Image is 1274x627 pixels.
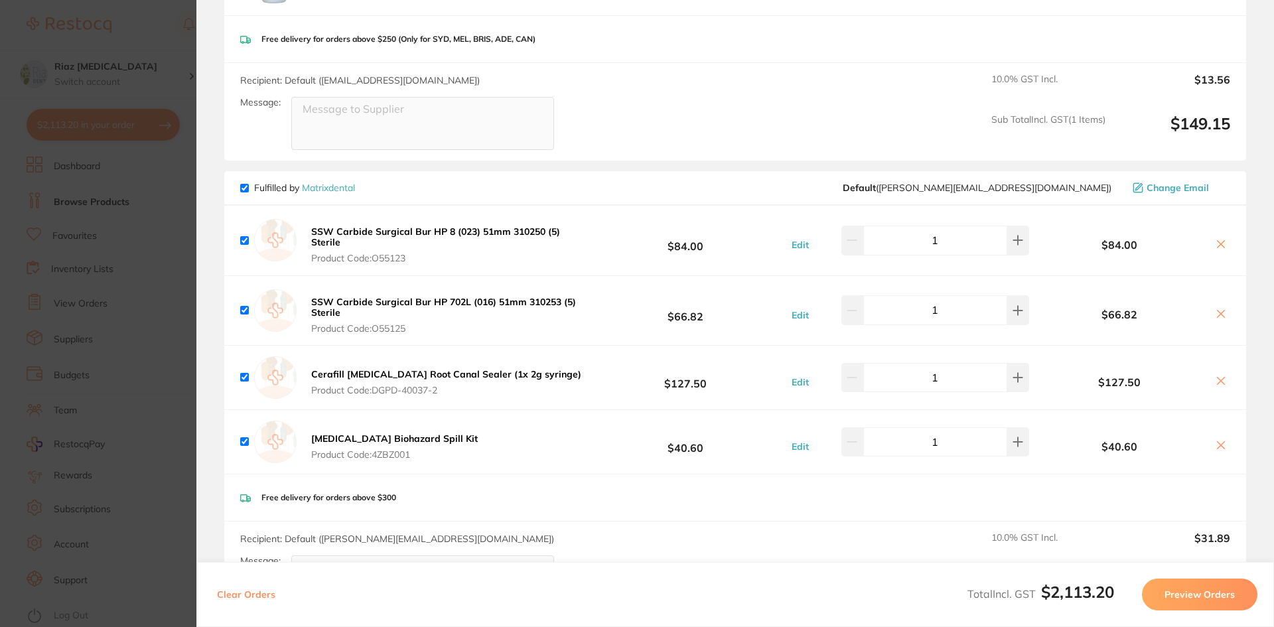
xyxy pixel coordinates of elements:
button: Cerafill [MEDICAL_DATA] Root Canal Sealer (1x 2g syringe) Product Code:DGPD-40037-2 [307,368,585,396]
button: Edit [788,441,813,453]
button: Change Email [1129,182,1230,194]
b: SSW Carbide Surgical Bur HP 8 (023) 51mm 310250 (5) Sterile [311,226,560,248]
button: SSW Carbide Surgical Bur HP 702L (016) 51mm 310253 (5) Sterile Product Code:O55125 [307,296,587,334]
button: [MEDICAL_DATA] Biohazard Spill Kit Product Code:4ZBZ001 [307,433,482,460]
span: 10.0 % GST Incl. [991,74,1105,103]
img: empty.jpg [254,356,297,399]
img: empty.jpg [254,289,297,332]
button: Clear Orders [213,579,279,610]
output: $13.56 [1116,74,1230,103]
span: Product Code: DGPD-40037-2 [311,385,581,395]
b: $66.82 [1032,309,1206,320]
span: Change Email [1147,182,1209,193]
button: SSW Carbide Surgical Bur HP 8 (023) 51mm 310250 (5) Sterile Product Code:O55123 [307,226,587,264]
label: Message: [240,555,281,567]
output: $149.15 [1116,114,1230,151]
p: Free delivery for orders above $250 (Only for SYD, MEL, BRIS, ADE, CAN) [261,35,535,44]
b: $84.00 [587,228,784,253]
b: $66.82 [587,298,784,322]
b: $84.00 [1032,239,1206,251]
button: Edit [788,376,813,388]
span: Recipient: Default ( [EMAIL_ADDRESS][DOMAIN_NAME] ) [240,74,480,86]
button: Edit [788,239,813,251]
span: Recipient: Default ( [PERSON_NAME][EMAIL_ADDRESS][DOMAIN_NAME] ) [240,533,554,545]
b: $2,113.20 [1041,582,1114,602]
b: Cerafill [MEDICAL_DATA] Root Canal Sealer (1x 2g syringe) [311,368,581,380]
b: Default [843,182,876,194]
b: $127.50 [587,365,784,389]
output: $31.89 [1116,532,1230,561]
img: empty.jpg [254,421,297,463]
p: Fulfilled by [254,182,355,193]
a: Matrixdental [302,182,355,194]
b: SSW Carbide Surgical Bur HP 702L (016) 51mm 310253 (5) Sterile [311,296,576,318]
span: Product Code: O55125 [311,323,583,334]
button: Edit [788,309,813,321]
b: $40.60 [1032,441,1206,453]
span: Sub Total Incl. GST ( 1 Items) [991,114,1105,151]
b: [MEDICAL_DATA] Biohazard Spill Kit [311,433,478,445]
label: Message: [240,97,281,108]
img: empty.jpg [254,219,297,261]
b: $40.60 [587,429,784,454]
span: Total Incl. GST [967,587,1114,600]
span: Product Code: 4ZBZ001 [311,449,478,460]
button: Preview Orders [1142,579,1257,610]
b: $127.50 [1032,376,1206,388]
span: Product Code: O55123 [311,253,583,263]
span: peter@matrixdental.com.au [843,182,1111,193]
span: 10.0 % GST Incl. [991,532,1105,561]
p: Free delivery for orders above $300 [261,493,396,502]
